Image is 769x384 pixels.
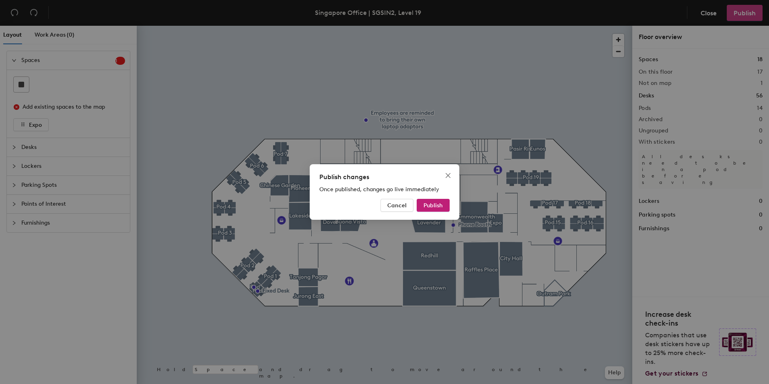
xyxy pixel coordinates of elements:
[380,199,413,212] button: Cancel
[442,169,454,182] button: Close
[417,199,450,212] button: Publish
[424,202,443,209] span: Publish
[445,172,451,179] span: close
[319,172,450,182] div: Publish changes
[387,202,407,209] span: Cancel
[442,172,454,179] span: Close
[319,186,439,193] span: Once published, changes go live immediately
